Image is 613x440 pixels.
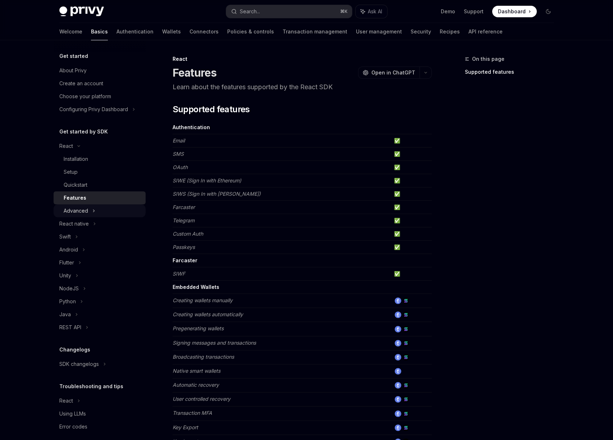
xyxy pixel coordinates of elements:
div: Create an account [59,79,103,88]
div: Java [59,310,71,319]
img: ethereum.png [395,298,401,304]
img: ethereum.png [395,354,401,360]
img: ethereum.png [395,312,401,318]
h5: Changelogs [59,345,90,354]
a: Transaction management [283,23,347,40]
em: User controlled recovery [173,396,230,402]
h1: Features [173,66,217,79]
img: solana.png [403,312,409,318]
span: Dashboard [498,8,526,15]
div: About Privy [59,66,87,75]
img: ethereum.png [395,368,401,375]
a: Demo [441,8,455,15]
a: Error codes [54,420,146,433]
div: SDK changelogs [59,360,99,368]
img: solana.png [403,298,409,304]
h5: Troubleshooting and tips [59,382,123,391]
td: ✅ [391,214,432,227]
div: NodeJS [59,284,79,293]
div: Configuring Privy Dashboard [59,105,128,114]
h5: Get started [59,52,88,60]
button: Ask AI [356,5,387,18]
em: Farcaster [173,204,195,210]
em: SIWE (Sign In with Ethereum) [173,177,241,183]
div: Unity [59,271,71,280]
td: ✅ [391,161,432,174]
a: Welcome [59,23,82,40]
div: Choose your platform [59,92,111,101]
td: ✅ [391,134,432,148]
img: ethereum.png [395,326,401,332]
img: ethereum.png [395,425,401,431]
em: Passkeys [173,244,195,250]
img: solana.png [403,326,409,332]
img: dark logo [59,6,104,17]
div: React [59,142,73,150]
em: Creating wallets automatically [173,311,243,317]
strong: Authentication [173,124,210,130]
td: ✅ [391,201,432,214]
a: Basics [91,23,108,40]
div: Advanced [64,207,88,215]
div: Error codes [59,422,87,431]
img: ethereum.png [395,396,401,403]
img: ethereum.png [395,382,401,389]
em: Native smart wallets [173,368,220,374]
em: Automatic recovery [173,382,219,388]
img: solana.png [403,382,409,389]
em: Signing messages and transactions [173,340,256,346]
a: User management [356,23,402,40]
img: solana.png [403,354,409,360]
a: Create an account [54,77,146,90]
div: Android [59,245,78,254]
h5: Get started by SDK [59,127,108,136]
div: Search... [240,7,260,16]
div: Using LLMs [59,409,86,418]
span: ⌘ K [340,9,348,14]
div: React [173,55,432,63]
span: Open in ChatGPT [371,69,415,76]
div: Python [59,297,76,306]
img: ethereum.png [395,340,401,346]
a: Recipes [440,23,460,40]
a: Wallets [162,23,181,40]
img: solana.png [403,340,409,346]
a: Support [464,8,484,15]
strong: Embedded Wallets [173,284,219,290]
em: Broadcasting transactions [173,354,234,360]
a: Dashboard [492,6,537,17]
em: Key Export [173,424,198,430]
td: ✅ [391,148,432,161]
a: Connectors [189,23,219,40]
div: Quickstart [64,181,87,189]
td: ✅ [391,174,432,187]
div: Installation [64,155,88,163]
td: ✅ [391,227,432,241]
em: SIWS (Sign In with [PERSON_NAME]) [173,191,261,197]
em: Transaction MFA [173,410,212,416]
td: ✅ [391,267,432,281]
a: API reference [468,23,503,40]
div: Swift [59,232,71,241]
div: Features [64,194,86,202]
strong: Farcaster [173,257,197,263]
em: Pregenerating wallets [173,325,224,331]
div: REST API [59,323,81,332]
img: solana.png [403,425,409,431]
a: Quickstart [54,178,146,191]
em: Email [173,137,185,144]
a: About Privy [54,64,146,77]
div: React [59,396,73,405]
img: ethereum.png [395,410,401,417]
em: OAuth [173,164,188,170]
span: Ask AI [368,8,382,15]
div: Flutter [59,258,74,267]
a: Policies & controls [227,23,274,40]
a: Setup [54,165,146,178]
img: solana.png [403,410,409,417]
span: On this page [472,55,504,63]
div: React native [59,219,89,228]
span: Supported features [173,104,250,115]
em: SMS [173,151,184,157]
a: Choose your platform [54,90,146,103]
